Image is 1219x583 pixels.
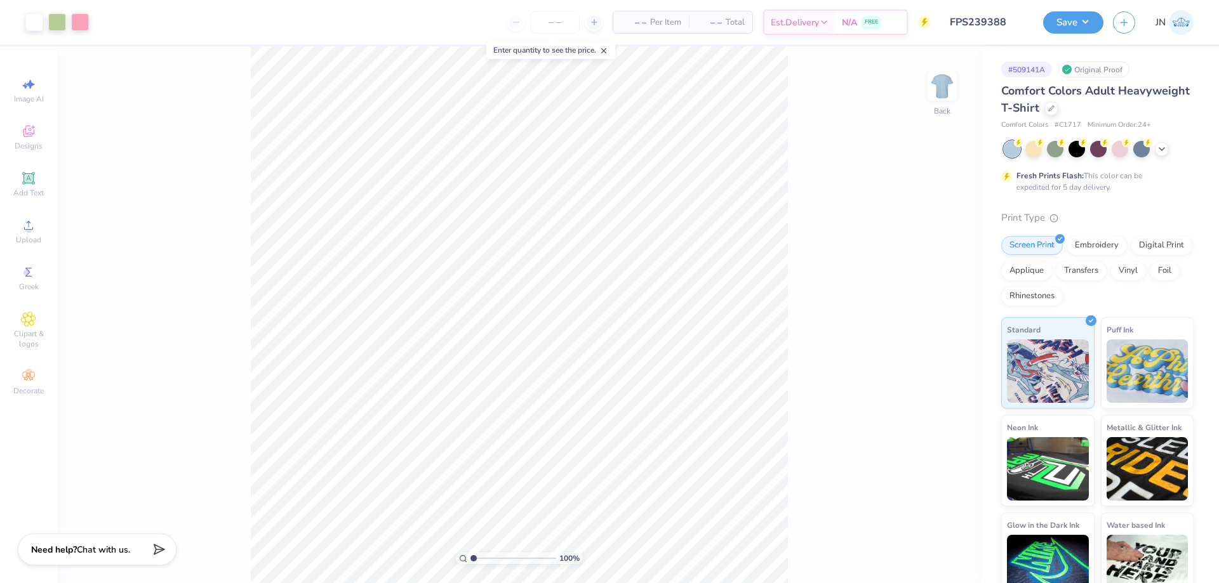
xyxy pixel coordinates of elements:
span: N/A [842,16,857,29]
span: Minimum Order: 24 + [1088,120,1151,131]
img: Puff Ink [1107,339,1189,403]
span: Comfort Colors Adult Heavyweight T-Shirt [1001,83,1190,115]
button: Save [1043,11,1103,34]
strong: Fresh Prints Flash: [1016,171,1084,181]
span: JN [1156,15,1166,30]
img: Back [929,74,955,99]
img: Neon Ink [1007,437,1089,501]
span: Est. Delivery [771,16,819,29]
span: Glow in the Dark Ink [1007,518,1079,532]
img: Jacky Noya [1169,10,1194,35]
div: Print Type [1001,211,1194,225]
span: – – [696,16,722,29]
span: Puff Ink [1107,323,1133,336]
div: # 509141A [1001,62,1052,77]
div: Transfers [1056,261,1107,280]
span: – – [621,16,646,29]
span: Per Item [650,16,681,29]
span: Designs [15,141,43,151]
span: Standard [1007,323,1041,336]
div: Vinyl [1110,261,1146,280]
strong: Need help? [31,544,77,556]
div: Embroidery [1067,236,1127,255]
span: # C1717 [1055,120,1081,131]
span: FREE [865,18,878,27]
span: Chat with us. [77,544,130,556]
input: Untitled Design [940,10,1034,35]
span: Clipart & logos [6,329,51,349]
div: Applique [1001,261,1052,280]
span: Comfort Colors [1001,120,1048,131]
div: This color can be expedited for 5 day delivery. [1016,170,1173,193]
span: Total [726,16,745,29]
div: Original Proof [1058,62,1129,77]
span: 100 % [559,553,580,564]
span: Image AI [14,94,44,104]
div: Screen Print [1001,236,1063,255]
span: Neon Ink [1007,421,1038,434]
span: Metallic & Glitter Ink [1107,421,1182,434]
div: Rhinestones [1001,287,1063,306]
span: Water based Ink [1107,518,1165,532]
input: – – [530,11,580,34]
span: Decorate [13,386,44,396]
img: Standard [1007,339,1089,403]
div: Foil [1150,261,1180,280]
span: Greek [19,282,39,292]
div: Enter quantity to see the price. [486,41,615,59]
div: Back [934,105,950,117]
span: Upload [16,235,41,245]
div: Digital Print [1131,236,1192,255]
span: Add Text [13,188,44,198]
img: Metallic & Glitter Ink [1107,437,1189,501]
a: JN [1156,10,1194,35]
